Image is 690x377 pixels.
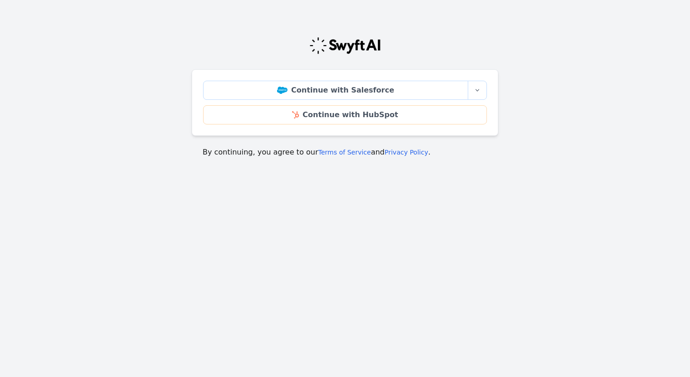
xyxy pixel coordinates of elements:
[203,105,487,124] a: Continue with HubSpot
[277,87,287,94] img: Salesforce
[318,149,371,156] a: Terms of Service
[309,36,381,55] img: Swyft Logo
[292,111,299,119] img: HubSpot
[203,147,487,158] p: By continuing, you agree to our and .
[385,149,428,156] a: Privacy Policy
[203,81,468,100] a: Continue with Salesforce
